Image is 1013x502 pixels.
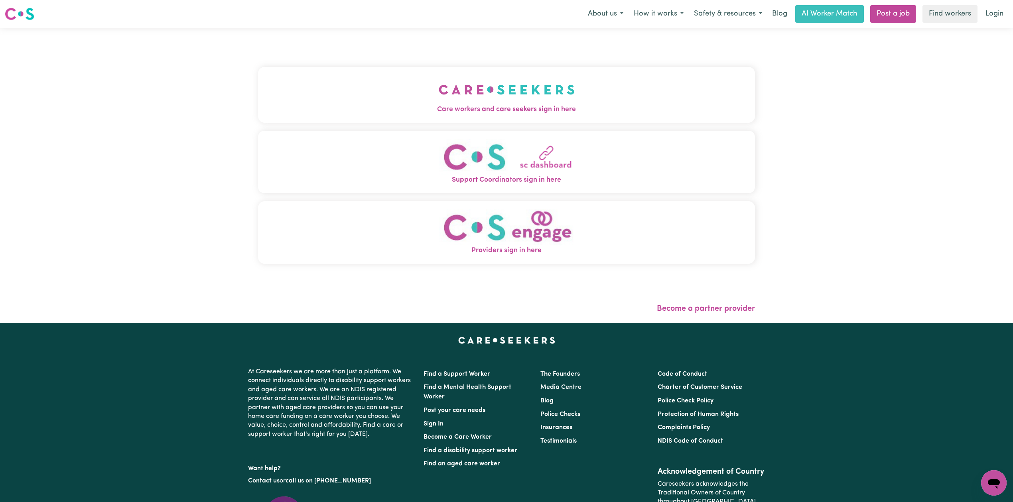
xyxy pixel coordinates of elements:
a: Media Centre [540,384,581,390]
a: Find workers [922,5,978,23]
a: Become a Care Worker [424,434,492,440]
a: NDIS Code of Conduct [658,438,723,444]
a: Protection of Human Rights [658,411,739,418]
a: Careseekers logo [5,5,34,23]
a: Police Check Policy [658,398,713,404]
a: Find a disability support worker [424,447,517,454]
button: Care workers and care seekers sign in here [258,67,755,123]
button: About us [583,6,629,22]
a: Blog [767,5,792,23]
a: Police Checks [540,411,580,418]
a: Become a partner provider [657,305,755,313]
a: Code of Conduct [658,371,707,377]
a: Find a Support Worker [424,371,490,377]
button: Providers sign in here [258,201,755,264]
iframe: Button to launch messaging window [981,470,1007,496]
span: Support Coordinators sign in here [258,175,755,185]
button: Support Coordinators sign in here [258,131,755,193]
button: Safety & resources [689,6,767,22]
a: Post a job [870,5,916,23]
img: Careseekers logo [5,7,34,21]
a: Insurances [540,424,572,431]
a: Testimonials [540,438,577,444]
a: call us on [PHONE_NUMBER] [286,478,371,484]
a: Post your care needs [424,407,485,414]
a: AI Worker Match [795,5,864,23]
p: At Careseekers we are more than just a platform. We connect individuals directly to disability su... [248,364,414,442]
a: Careseekers home page [458,337,555,343]
span: Providers sign in here [258,245,755,256]
span: Care workers and care seekers sign in here [258,104,755,115]
a: Contact us [248,478,280,484]
a: Login [981,5,1008,23]
a: Find an aged care worker [424,461,500,467]
a: Sign In [424,421,443,427]
a: Charter of Customer Service [658,384,742,390]
a: Complaints Policy [658,424,710,431]
a: The Founders [540,371,580,377]
a: Blog [540,398,554,404]
button: How it works [629,6,689,22]
h2: Acknowledgement of Country [658,467,765,477]
p: Want help? [248,461,414,473]
a: Find a Mental Health Support Worker [424,384,511,400]
p: or [248,473,414,488]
